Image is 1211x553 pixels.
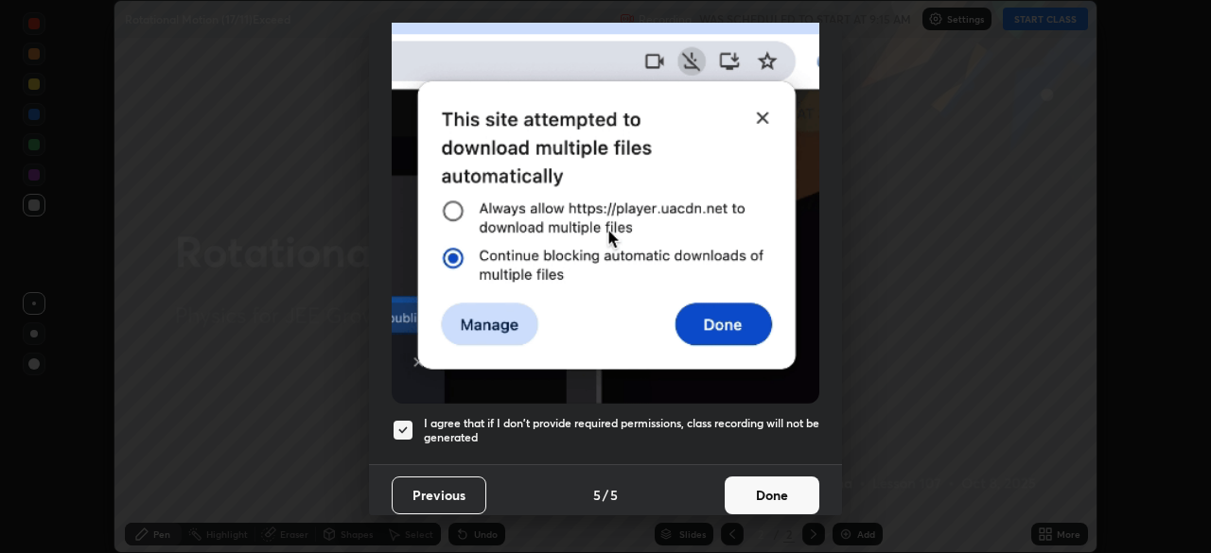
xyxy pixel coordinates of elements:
h4: / [603,485,608,505]
button: Done [725,476,819,514]
h5: I agree that if I don't provide required permissions, class recording will not be generated [424,416,819,445]
h4: 5 [593,485,601,505]
h4: 5 [610,485,618,505]
button: Previous [392,476,486,514]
